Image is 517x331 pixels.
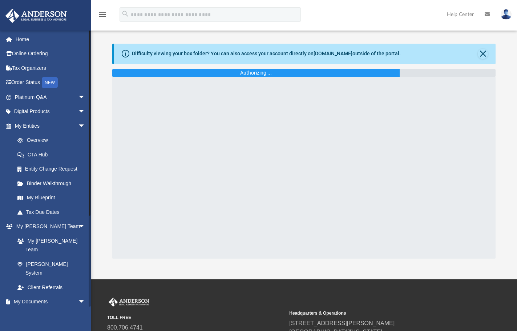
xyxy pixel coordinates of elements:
[289,320,395,326] a: [STREET_ADDRESS][PERSON_NAME]
[3,9,69,23] img: Anderson Advisors Platinum Portal
[5,295,96,309] a: My Documentsarrow_drop_down
[98,14,107,19] a: menu
[5,75,96,90] a: Order StatusNEW
[5,104,96,119] a: Digital Productsarrow_drop_down
[501,9,512,20] img: User Pic
[10,147,96,162] a: CTA Hub
[5,32,96,47] a: Home
[10,280,93,295] a: Client Referrals
[132,50,401,57] div: Difficulty viewing your box folder? You can also access your account directly on outside of the p...
[107,314,284,321] small: TOLL FREE
[5,119,96,133] a: My Entitiesarrow_drop_down
[42,77,58,88] div: NEW
[314,51,352,56] a: [DOMAIN_NAME]
[10,234,89,257] a: My [PERSON_NAME] Team
[5,90,96,104] a: Platinum Q&Aarrow_drop_down
[289,310,466,316] small: Headquarters & Operations
[10,191,93,205] a: My Blueprint
[5,61,96,75] a: Tax Organizers
[107,324,143,331] a: 800.706.4741
[78,119,93,133] span: arrow_drop_down
[10,133,96,148] a: Overview
[78,90,93,105] span: arrow_drop_down
[10,162,96,176] a: Entity Change Request
[10,176,96,191] a: Binder Walkthrough
[78,295,93,310] span: arrow_drop_down
[98,10,107,19] i: menu
[78,219,93,234] span: arrow_drop_down
[5,47,96,61] a: Online Ordering
[78,104,93,119] span: arrow_drop_down
[121,10,129,18] i: search
[478,49,488,59] button: Close
[5,219,93,234] a: My [PERSON_NAME] Teamarrow_drop_down
[10,205,96,219] a: Tax Due Dates
[10,257,93,280] a: [PERSON_NAME] System
[240,69,272,77] div: Authorizing ...
[107,298,151,307] img: Anderson Advisors Platinum Portal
